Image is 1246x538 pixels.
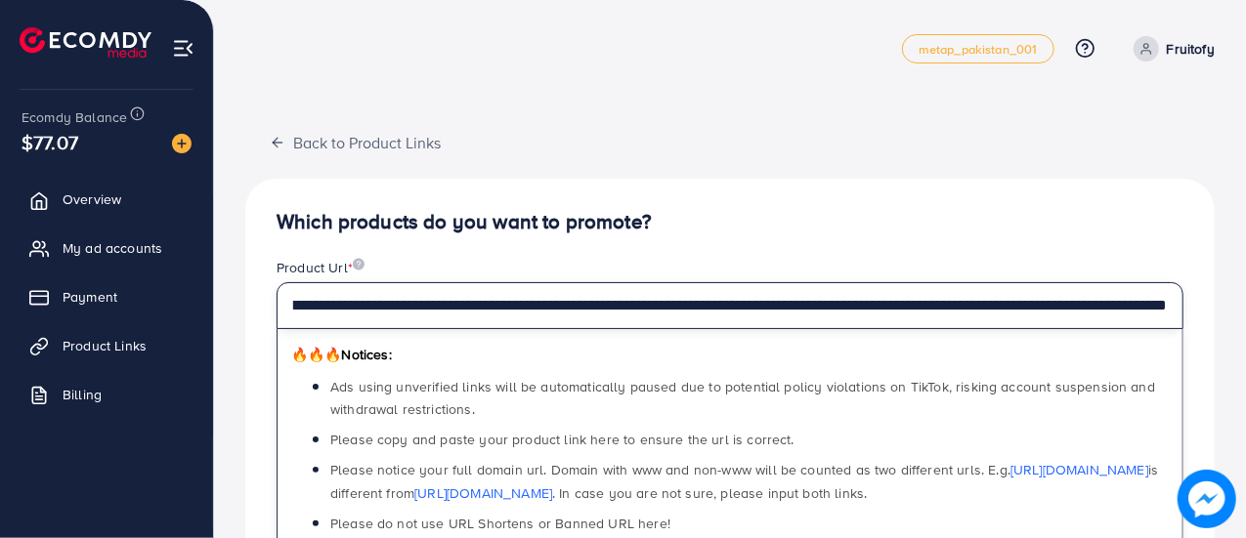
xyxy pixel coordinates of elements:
span: Please do not use URL Shortens or Banned URL here! [330,514,670,533]
a: Overview [15,180,198,219]
button: Back to Product Links [245,121,465,163]
span: Ecomdy Balance [21,107,127,127]
span: $77.07 [21,128,78,156]
img: menu [172,37,194,60]
span: Overview [63,189,121,209]
img: image [1178,470,1236,528]
span: Notices: [291,345,392,364]
span: Ads using unverified links will be automatically paused due to potential policy violations on Tik... [330,377,1155,419]
img: logo [20,27,151,58]
span: Please copy and paste your product link here to ensure the url is correct. [330,430,795,449]
a: My ad accounts [15,228,198,268]
span: Billing [63,385,102,404]
h4: Which products do you want to promote? [277,210,1183,234]
label: Product Url [277,258,365,277]
p: Fruitofy [1167,37,1215,61]
a: Payment [15,277,198,316]
a: Product Links [15,326,198,365]
a: [URL][DOMAIN_NAME] [1010,460,1148,479]
img: image [353,258,365,270]
a: [URL][DOMAIN_NAME] [414,483,552,503]
span: metap_pakistan_001 [919,43,1038,56]
img: image [172,134,192,153]
a: Billing [15,375,198,414]
span: 🔥🔥🔥 [291,345,341,364]
a: metap_pakistan_001 [902,34,1054,63]
span: My ad accounts [63,238,162,258]
span: Payment [63,287,117,307]
span: Product Links [63,336,147,355]
a: Fruitofy [1126,36,1215,62]
span: Please notice your full domain url. Domain with www and non-www will be counted as two different ... [330,460,1158,502]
